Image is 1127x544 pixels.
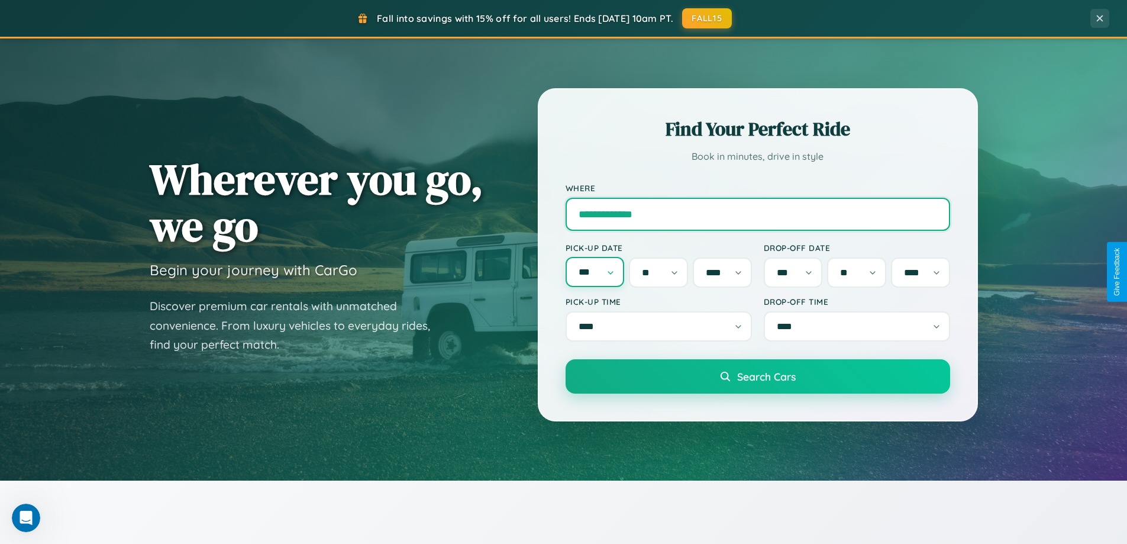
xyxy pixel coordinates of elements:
[150,261,357,279] h3: Begin your journey with CarGo
[566,297,752,307] label: Pick-up Time
[764,297,950,307] label: Drop-off Time
[566,116,950,142] h2: Find Your Perfect Ride
[150,297,445,355] p: Discover premium car rentals with unmatched convenience. From luxury vehicles to everyday rides, ...
[566,243,752,253] label: Pick-up Date
[566,183,950,193] label: Where
[566,359,950,394] button: Search Cars
[764,243,950,253] label: Drop-off Date
[377,12,673,24] span: Fall into savings with 15% off for all users! Ends [DATE] 10am PT.
[150,156,483,249] h1: Wherever you go, we go
[566,148,950,165] p: Book in minutes, drive in style
[737,370,796,383] span: Search Cars
[1113,248,1121,296] div: Give Feedback
[12,504,40,532] iframe: Intercom live chat
[682,8,732,28] button: FALL15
